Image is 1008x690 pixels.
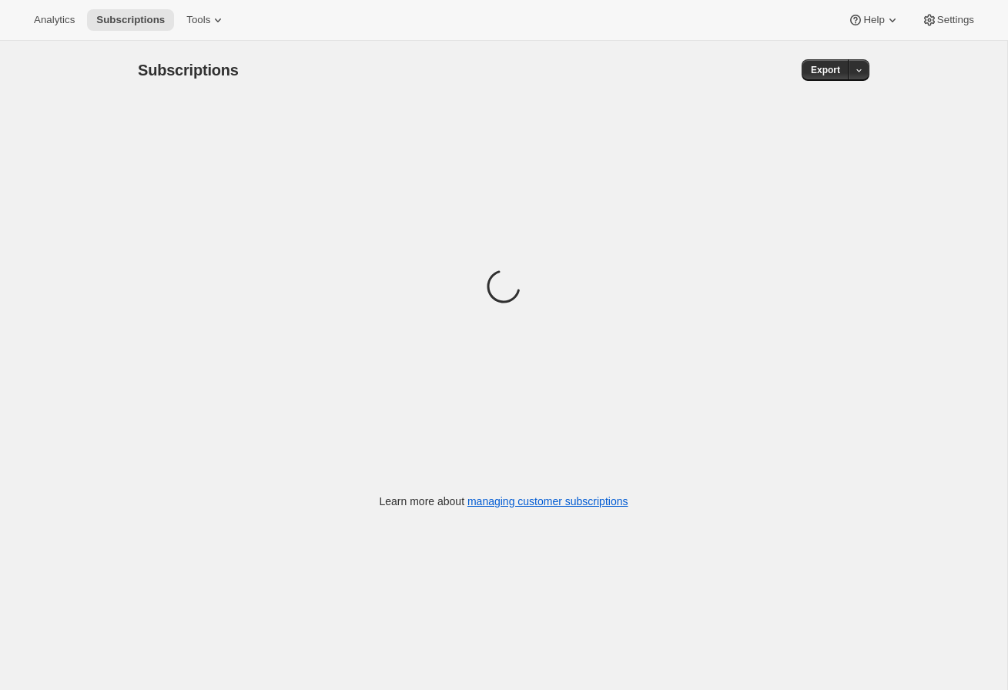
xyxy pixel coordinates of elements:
button: Tools [177,9,235,31]
span: Tools [186,14,210,26]
span: Analytics [34,14,75,26]
span: Subscriptions [96,14,165,26]
span: Export [811,64,840,76]
button: Analytics [25,9,84,31]
button: Settings [913,9,983,31]
button: Help [839,9,909,31]
p: Learn more about [380,494,628,509]
span: Help [863,14,884,26]
button: Export [802,59,849,81]
span: Subscriptions [138,62,239,79]
button: Subscriptions [87,9,174,31]
a: managing customer subscriptions [467,495,628,507]
span: Settings [937,14,974,26]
